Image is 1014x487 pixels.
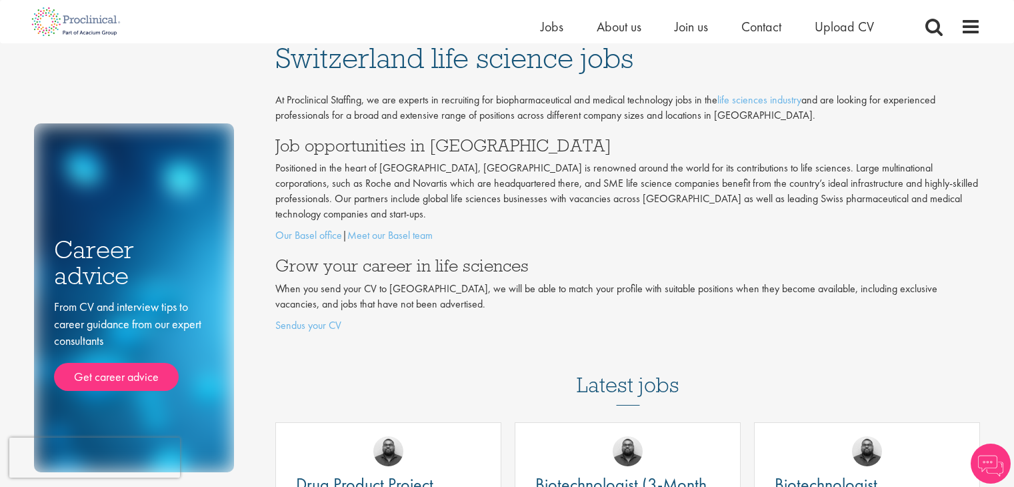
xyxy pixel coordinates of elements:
[347,228,433,242] a: Meet our Basel team
[54,363,179,391] a: Get career advice
[741,18,781,35] a: Contact
[275,318,341,332] a: Sendus your CV
[597,18,641,35] a: About us
[275,228,342,242] a: Our Basel office
[815,18,874,35] a: Upload CV
[675,18,708,35] a: Join us
[275,137,981,154] h3: Job opportunities in [GEOGRAPHIC_DATA]
[9,438,180,478] iframe: reCAPTCHA
[541,18,563,35] a: Jobs
[275,228,981,243] p: |
[275,93,981,123] p: At Proclinical Staffing, we are experts in recruiting for biopharmaceutical and medical technolog...
[577,340,679,406] h3: Latest jobs
[717,93,801,107] a: life sciences industry
[613,436,643,466] img: Ashley Bennett
[852,436,882,466] img: Ashley Bennett
[54,298,214,391] div: From CV and interview tips to career guidance from our expert consultants
[275,282,981,312] p: When you send your CV to [GEOGRAPHIC_DATA], we will be able to match your profile with suitable p...
[275,257,981,274] h3: Grow your career in life sciences
[373,436,403,466] img: Ashley Bennett
[275,161,981,221] p: Positioned in the heart of [GEOGRAPHIC_DATA], [GEOGRAPHIC_DATA] is renowned around the world for ...
[275,40,633,76] span: Switzerland life science jobs
[54,237,214,288] h3: Career advice
[971,444,1011,484] img: Chatbot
